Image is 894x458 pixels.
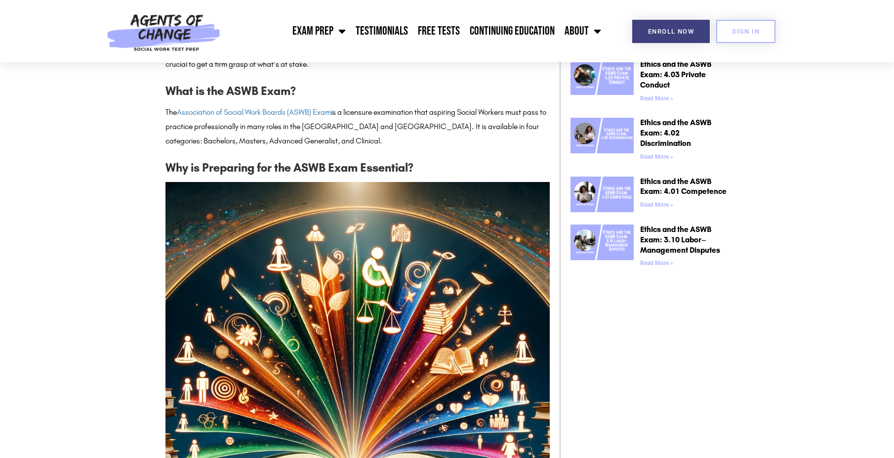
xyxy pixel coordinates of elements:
h3: What is the ASWB Exam? [165,82,550,100]
a: SIGN IN [716,20,775,43]
nav: Menu [226,19,606,44]
span: SIGN IN [732,28,760,35]
span: Enroll Now [648,28,694,35]
a: Association of Social Work Boards (ASWB) Exam [177,107,331,117]
img: Ethics and the ASWB Exam 4.03 Private Conduct [570,59,634,95]
img: Ethics and the ASWB Exam 4.02 Discrimination [570,118,634,153]
a: Ethics and the ASWB Exam 4.03 Private Conduct [570,59,634,105]
a: Testimonials [351,19,413,44]
a: Ethics and the ASWB Exam: 3.10 Labor–Management Disputes [640,225,720,255]
h3: Why is Preparing for the ASWB Exam Essential? [165,158,550,177]
a: Ethics and the ASWB Exam 4.02 Discrimination [570,118,634,164]
p: The is a licensure examination that aspiring Social Workers must pass to practice professionally ... [165,105,550,148]
a: Ethics and the ASWB Exam: 4.03 Private Conduct [640,59,711,90]
img: Ethics and the ASWB Exam 4.01 Competence [570,177,634,212]
a: Ethics and the ASWB Exam 3.10 Labor–Management Disputes [570,225,634,271]
a: Continuing Education [465,19,560,44]
a: About [560,19,606,44]
a: Free Tests [413,19,465,44]
a: Ethics and the ASWB Exam: 4.01 Competence [640,177,727,196]
a: Read more about Ethics and the ASWB Exam: 4.02 Discrimination [640,153,673,160]
a: Enroll Now [632,20,710,43]
a: Exam Prep [287,19,351,44]
a: Ethics and the ASWB Exam: 4.02 Discrimination [640,118,711,148]
a: Read more about Ethics and the ASWB Exam: 4.01 Competence [640,201,673,208]
img: Ethics and the ASWB Exam 3.10 Labor–Management Disputes [570,225,634,260]
a: Read more about Ethics and the ASWB Exam: 4.03 Private Conduct [640,95,673,102]
a: Read more about Ethics and the ASWB Exam: 3.10 Labor–Management Disputes [640,260,673,267]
